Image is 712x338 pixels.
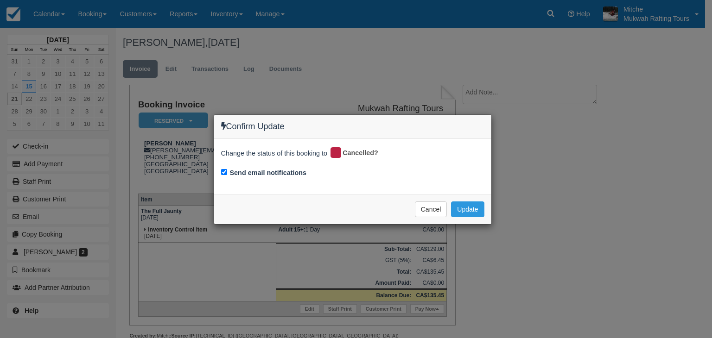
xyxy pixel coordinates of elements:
button: Update [451,201,484,217]
span: Change the status of this booking to [221,149,328,161]
button: Cancel [415,201,447,217]
h4: Confirm Update [221,122,484,131]
label: Send email notifications [230,168,307,178]
div: Cancelled? [329,146,385,161]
